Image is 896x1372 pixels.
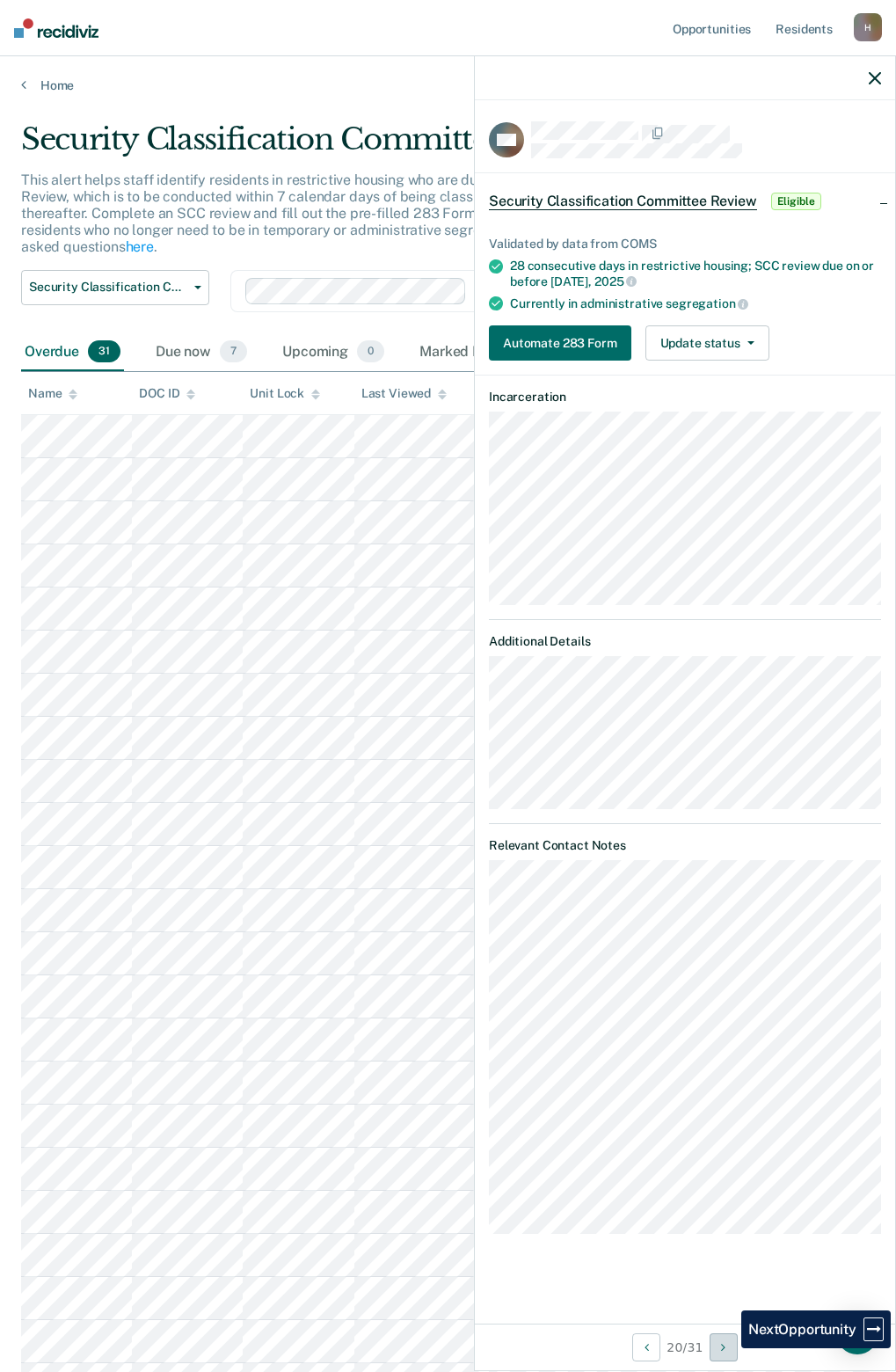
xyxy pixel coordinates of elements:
[489,237,881,252] div: Validated by data from COMS
[666,296,748,310] span: segregation
[139,386,195,401] div: DOC ID
[21,77,875,93] a: Home
[836,1312,878,1354] div: Open Intercom Messenger
[361,386,447,401] div: Last Viewed
[21,121,827,171] div: Security Classification Committee Review
[475,173,895,230] div: Security Classification Committee ReviewEligible
[489,325,638,361] a: Automate 283 Form
[771,193,821,210] span: Eligible
[510,296,881,311] div: Currently in administrative
[279,333,388,372] div: Upcoming
[489,325,631,361] button: Automate 283 Form
[489,390,881,405] dt: Incarceration
[21,171,827,256] p: This alert helps staff identify residents in restrictive housing who are due for a Security Class...
[710,1333,738,1361] button: Next Opportunity
[357,340,384,363] span: 0
[645,325,769,361] button: Update status
[510,259,881,288] div: 28 consecutive days in restrictive housing; SCC review due on or before [DATE],
[489,193,757,210] span: Security Classification Committee Review
[489,838,881,853] dt: Relevant Contact Notes
[632,1333,660,1361] button: Previous Opportunity
[594,274,637,288] span: 2025
[250,386,320,401] div: Unit Lock
[14,18,98,38] img: Recidiviz
[416,333,572,372] div: Marked Ineligible
[220,340,247,363] span: 7
[489,634,881,649] dt: Additional Details
[21,333,124,372] div: Overdue
[854,13,882,41] div: H
[29,280,187,295] span: Security Classification Committee Review
[152,333,251,372] div: Due now
[475,1324,895,1370] div: 20 / 31
[88,340,120,363] span: 31
[28,386,77,401] div: Name
[126,238,154,255] a: here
